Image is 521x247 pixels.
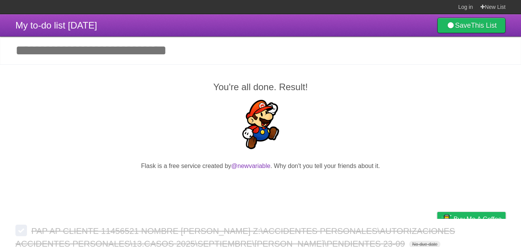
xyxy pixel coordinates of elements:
a: SaveThis List [437,18,506,33]
label: Done [15,225,27,236]
img: Super Mario [236,100,285,149]
iframe: X Post Button [247,180,275,191]
p: Flask is a free service created by . Why don't you tell your friends about it. [15,161,506,171]
img: Buy me a coffee [441,212,452,225]
b: This List [471,22,497,29]
span: Buy me a coffee [454,212,502,226]
a: @newvariable [231,163,271,169]
h2: You're all done. Result! [15,80,506,94]
a: Buy me a coffee [437,212,506,226]
span: My to-do list [DATE] [15,20,97,30]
